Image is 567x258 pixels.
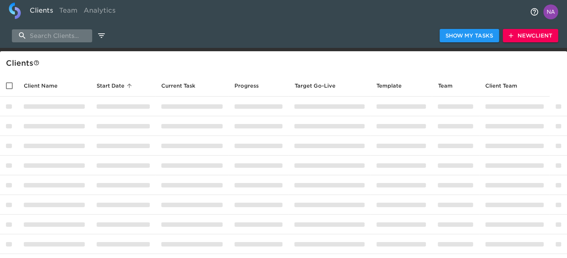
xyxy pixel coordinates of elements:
[161,81,195,90] span: This is the next Task in this Hub that should be completed
[294,81,345,90] span: Target Go-Live
[33,60,39,66] svg: This is a list of all of your clients and clients shared with you
[161,81,205,90] span: Current Task
[27,3,56,21] a: Clients
[525,3,543,21] button: notifications
[234,81,268,90] span: Progress
[12,29,92,42] input: search
[97,81,134,90] span: Start Date
[485,81,527,90] span: Client Team
[445,31,493,40] span: Show My Tasks
[376,81,411,90] span: Template
[95,29,108,42] button: edit
[543,4,558,19] img: Profile
[6,57,564,69] div: Client s
[81,3,119,21] a: Analytics
[440,29,499,43] button: Show My Tasks
[56,3,81,21] a: Team
[9,3,21,19] img: logo
[438,81,462,90] span: Team
[509,31,552,40] span: New Client
[24,81,67,90] span: Client Name
[503,29,558,43] button: NewClient
[294,81,335,90] span: Calculated based on the start date and the duration of all Tasks contained in this Hub.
